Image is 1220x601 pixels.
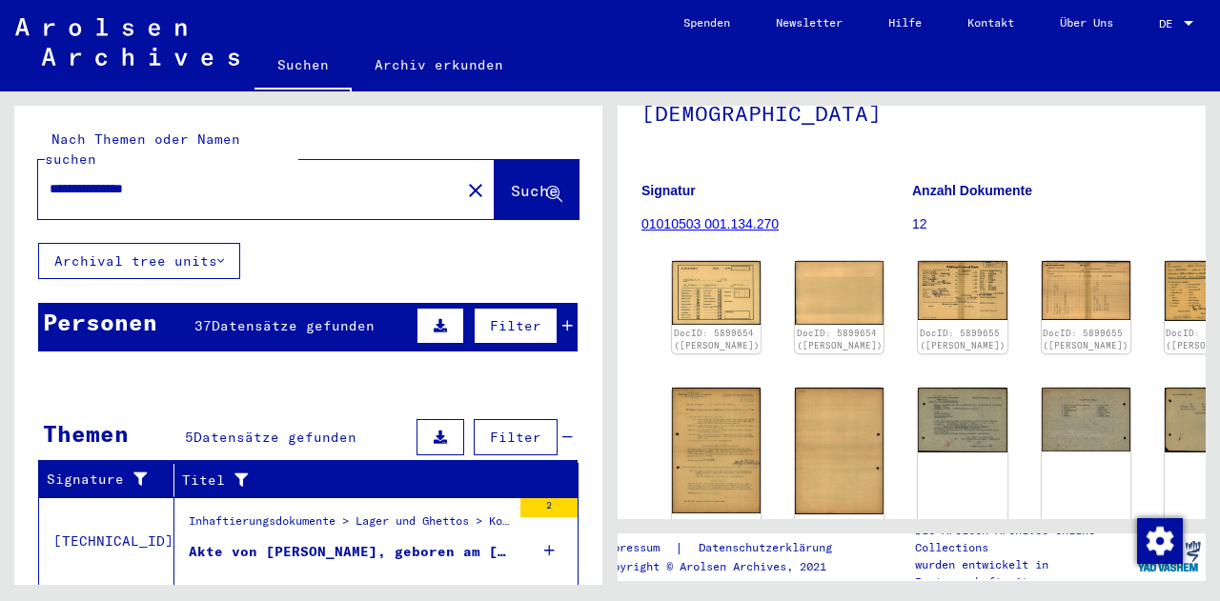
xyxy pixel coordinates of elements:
[352,42,526,88] a: Archiv erkunden
[683,538,855,558] a: Datenschutzerklärung
[15,18,239,66] img: Arolsen_neg.svg
[45,130,240,168] mat-label: Nach Themen oder Namen suchen
[47,465,178,495] div: Signature
[918,261,1006,319] img: 001.jpg
[1133,532,1205,580] img: yv_logo.png
[194,317,212,334] span: 37
[641,183,696,198] b: Signatur
[457,170,495,209] button: Clear
[674,517,760,541] a: DocID: 5899657 ([PERSON_NAME])
[920,328,1006,351] a: DocID: 5899655 ([PERSON_NAME])
[1042,388,1130,451] img: 002.jpg
[915,556,1132,591] p: wurden entwickelt in Partnerschaft mit
[1043,517,1128,541] a: DocID: 5899658 ([PERSON_NAME])
[474,419,558,455] button: Filter
[797,328,883,351] a: DocID: 5899654 ([PERSON_NAME])
[1042,261,1130,320] img: 002.jpg
[43,305,157,339] div: Personen
[511,181,559,200] span: Suche
[795,388,884,514] img: 002.jpg
[490,429,541,446] span: Filter
[912,214,1182,234] p: 12
[474,308,558,344] button: Filter
[797,517,883,541] a: DocID: 5899657 ([PERSON_NAME])
[641,216,779,231] a: 01010503 001.134.270
[795,261,884,325] img: 002.jpg
[1137,518,1183,564] img: Zustimmung ändern
[674,328,760,351] a: DocID: 5899654 ([PERSON_NAME])
[918,388,1006,451] img: 001.jpg
[915,522,1132,556] p: Die Arolsen Archives Online-Collections
[1159,17,1180,30] span: DE
[920,517,1006,541] a: DocID: 5899658 ([PERSON_NAME])
[254,42,352,91] a: Suchen
[182,471,540,491] div: Titel
[189,512,511,539] div: Inhaftierungsdokumente > Lager und Ghettos > Konzentrationslager Mittelbau ([GEOGRAPHIC_DATA]) > ...
[47,470,159,490] div: Signature
[912,183,1032,198] b: Anzahl Dokumente
[189,542,511,562] div: Akte von [PERSON_NAME], geboren am [DEMOGRAPHIC_DATA]
[182,465,559,495] div: Titel
[495,160,579,219] button: Suche
[490,317,541,334] span: Filter
[672,388,761,513] img: 001.jpg
[600,538,855,558] div: |
[1043,328,1128,351] a: DocID: 5899655 ([PERSON_NAME])
[38,243,240,279] button: Archival tree units
[212,317,375,334] span: Datensätze gefunden
[600,538,675,558] a: Impressum
[464,179,487,202] mat-icon: close
[600,558,855,575] p: Copyright © Arolsen Archives, 2021
[672,261,761,325] img: 001.jpg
